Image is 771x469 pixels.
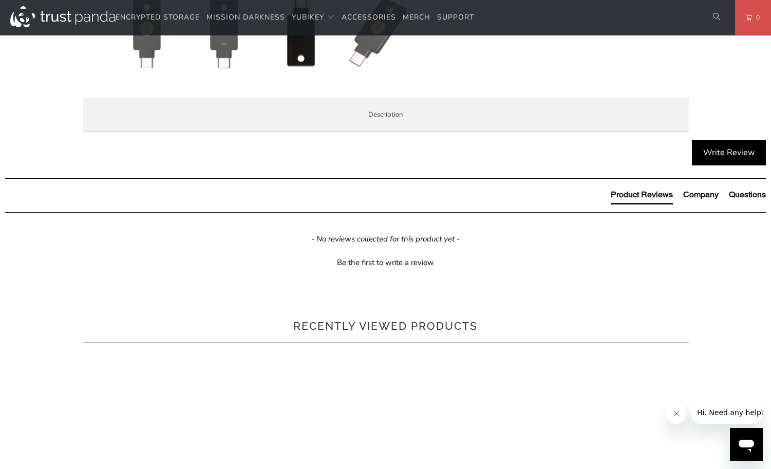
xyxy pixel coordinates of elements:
span: Mission Darkness [206,12,285,22]
summary: YubiKey [292,6,335,30]
div: Write Review [692,140,766,166]
a: Accessories [342,6,396,30]
h2: Recently viewed products [83,318,689,334]
div: Questions [729,189,766,200]
span: YubiKey [292,12,324,22]
span: Support [437,12,474,22]
label: Description [83,98,689,132]
div: Company [683,189,719,200]
a: Encrypted Storage [116,6,200,30]
span: Hi. Need any help? [6,7,74,15]
div: Be the first to write a review [5,255,766,268]
a: Merch [403,6,430,30]
span: Encrypted Storage [116,12,200,22]
a: Support [437,6,474,30]
img: Trust Panda Australia [10,6,116,27]
a: Mission Darkness [206,6,285,30]
span: 0 [752,12,760,23]
div: Product Reviews [611,189,673,200]
nav: Translation missing: en.navigation.header.main_nav [116,6,474,30]
div: Reviews Tabs [611,189,766,210]
span: Merch [403,12,430,22]
em: - No reviews collected for this product yet - [311,234,460,245]
span: Accessories [342,12,396,22]
iframe: Close message [666,403,687,424]
div: Be the first to write a review [337,257,434,268]
iframe: Button to launch messaging window [730,428,763,461]
iframe: Message from company [691,401,763,424]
